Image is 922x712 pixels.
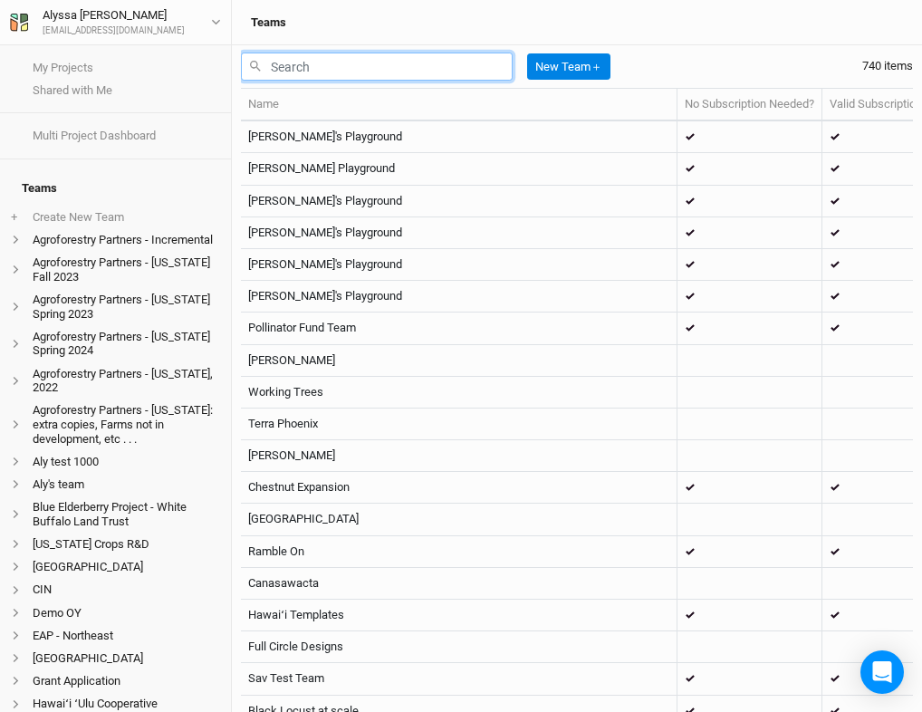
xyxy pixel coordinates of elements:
div: Open Intercom Messenger [860,650,904,694]
td: [GEOGRAPHIC_DATA] [241,504,677,535]
td: Chestnut Expansion [241,472,677,504]
td: [PERSON_NAME]'s Playground [241,186,677,217]
div: [EMAIL_ADDRESS][DOMAIN_NAME] [43,24,185,38]
td: [PERSON_NAME]'s Playground [241,217,677,249]
td: Working Trees [241,377,677,409]
input: Search [241,53,513,81]
td: Full Circle Designs [241,631,677,663]
td: Pollinator Fund Team [241,313,677,344]
td: [PERSON_NAME]'s Playground [241,249,677,281]
td: Ramble On [241,536,677,568]
h3: Teams [251,15,286,30]
th: Name [241,89,677,121]
td: Canasawacta [241,568,677,600]
td: [PERSON_NAME] [241,345,677,377]
td: Hawaiʻi Templates [241,600,677,631]
td: [PERSON_NAME]'s Playground [241,121,677,153]
button: Alyssa [PERSON_NAME][EMAIL_ADDRESS][DOMAIN_NAME] [9,5,222,38]
h4: Teams [11,170,220,207]
span: + [11,210,17,225]
td: Terra Phoenix [241,409,677,440]
th: No Subscription Needed? [677,89,822,121]
td: [PERSON_NAME]'s Playground [241,281,677,313]
td: [PERSON_NAME] Playground [241,153,677,185]
td: [PERSON_NAME] [241,440,677,472]
td: Sav Test Team [241,663,677,695]
button: New Team＋ [527,53,610,81]
div: Alyssa [PERSON_NAME] [43,6,185,24]
div: 740 items [862,58,913,74]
